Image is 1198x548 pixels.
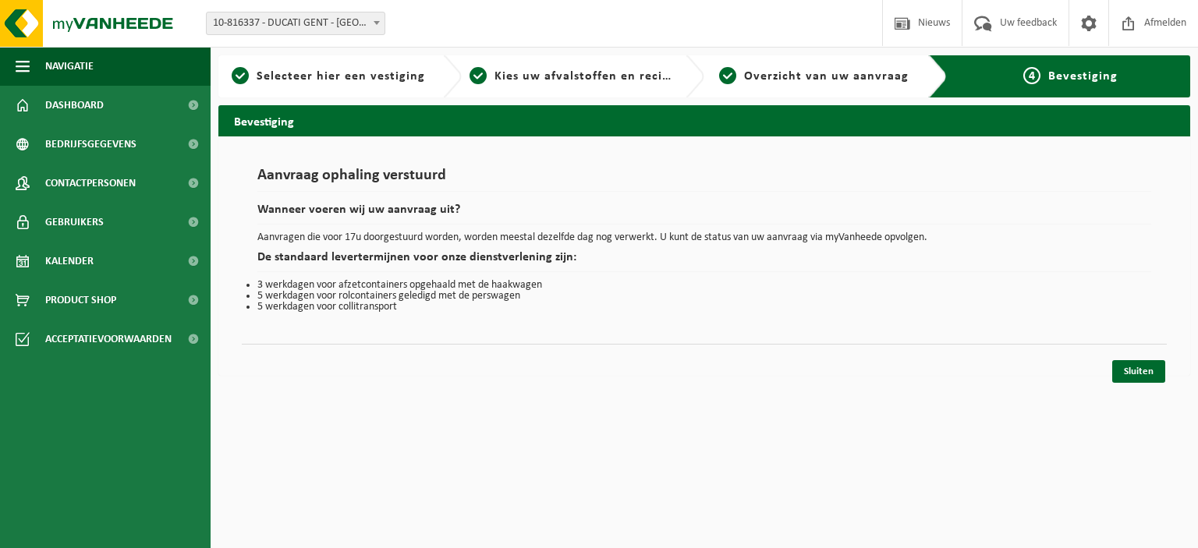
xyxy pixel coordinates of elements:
span: Gebruikers [45,203,104,242]
span: 2 [470,67,487,84]
h1: Aanvraag ophaling verstuurd [257,168,1151,192]
h2: Bevestiging [218,105,1190,136]
span: Contactpersonen [45,164,136,203]
span: Bedrijfsgegevens [45,125,136,164]
span: 3 [719,67,736,84]
li: 3 werkdagen voor afzetcontainers opgehaald met de haakwagen [257,280,1151,291]
a: 2Kies uw afvalstoffen en recipiënten [470,67,674,86]
span: 10-816337 - DUCATI GENT - DEURNE [206,12,385,35]
a: 3Overzicht van uw aanvraag [712,67,916,86]
li: 5 werkdagen voor collitransport [257,302,1151,313]
span: Overzicht van uw aanvraag [744,70,909,83]
li: 5 werkdagen voor rolcontainers geledigd met de perswagen [257,291,1151,302]
span: Bevestiging [1048,70,1118,83]
span: 1 [232,67,249,84]
h2: De standaard levertermijnen voor onze dienstverlening zijn: [257,251,1151,272]
span: 10-816337 - DUCATI GENT - DEURNE [207,12,385,34]
span: 4 [1023,67,1040,84]
a: Sluiten [1112,360,1165,383]
span: Acceptatievoorwaarden [45,320,172,359]
a: 1Selecteer hier een vestiging [226,67,431,86]
span: Kies uw afvalstoffen en recipiënten [494,70,709,83]
span: Kalender [45,242,94,281]
span: Selecteer hier een vestiging [257,70,425,83]
h2: Wanneer voeren wij uw aanvraag uit? [257,203,1151,225]
span: Navigatie [45,47,94,86]
span: Product Shop [45,281,116,320]
p: Aanvragen die voor 17u doorgestuurd worden, worden meestal dezelfde dag nog verwerkt. U kunt de s... [257,232,1151,243]
span: Dashboard [45,86,104,125]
